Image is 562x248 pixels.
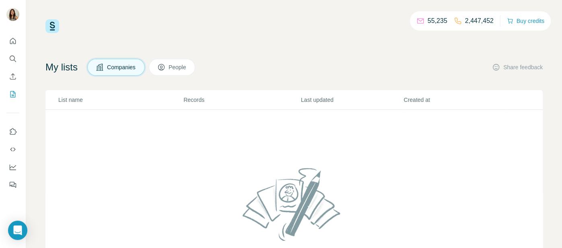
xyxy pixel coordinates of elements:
[403,96,505,104] p: Created at
[239,161,349,247] img: No lists found
[492,63,543,71] button: Share feedback
[6,69,19,84] button: Enrich CSV
[465,16,494,26] p: 2,447,452
[8,221,27,240] div: Open Intercom Messenger
[6,8,19,21] img: Avatar
[45,61,78,74] h4: My lists
[6,124,19,139] button: Use Surfe on LinkedIn
[6,34,19,48] button: Quick start
[58,96,183,104] p: List name
[6,87,19,101] button: My lists
[6,178,19,192] button: Feedback
[301,96,403,104] p: Last updated
[507,15,544,27] button: Buy credits
[6,160,19,174] button: Dashboard
[6,52,19,66] button: Search
[107,63,136,71] span: Companies
[6,142,19,157] button: Use Surfe API
[183,96,300,104] p: Records
[428,16,447,26] p: 55,235
[45,19,59,33] img: Surfe Logo
[169,63,187,71] span: People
